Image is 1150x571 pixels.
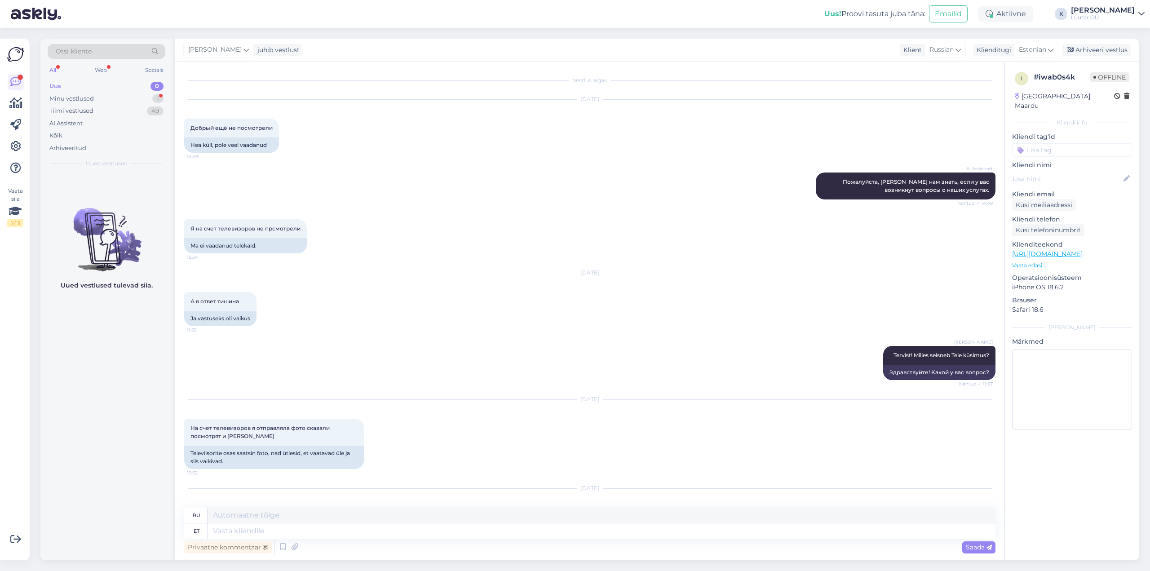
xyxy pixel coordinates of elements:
div: 1 [152,94,164,103]
div: [DATE] [184,484,995,492]
input: Lisa nimi [1013,174,1122,184]
span: Uued vestlused [86,159,128,168]
span: Estonian [1019,45,1046,55]
div: Hea küll, pole veel vaadanud [184,137,279,153]
div: Arhiveeritud [49,144,86,153]
div: Klient [900,45,922,55]
div: Küsi meiliaadressi [1012,199,1076,211]
div: Vestlus algas [184,76,995,84]
div: 49 [147,106,164,115]
div: # iwab0s4k [1034,72,1090,83]
p: Klienditeekond [1012,240,1132,249]
div: Televiisorite osas saatsin foto, nad ütlesid, et vaatavad üle ja siis vaikivad. [184,446,364,469]
div: AI Assistent [49,119,83,128]
span: 12:52 [187,469,221,476]
span: Добрый ещё не посмотрели [190,124,273,131]
p: Kliendi tag'id [1012,132,1132,142]
div: [PERSON_NAME] [1012,323,1132,332]
span: Otsi kliente [56,47,92,56]
span: 11:55 [187,327,221,333]
p: Vaata edasi ... [1012,261,1132,270]
div: Luutar OÜ [1071,14,1135,21]
p: Kliendi nimi [1012,160,1132,170]
div: Здравствуйте! Какой у вас вопрос? [883,365,995,380]
span: Nähtud ✓ 14:49 [957,200,993,207]
div: All [48,64,58,76]
input: Lisa tag [1012,143,1132,157]
div: Aktiivne [978,6,1033,22]
span: Tervist! Milles seisneb Teie küsimus? [893,352,989,359]
p: iPhone OS 18.6.2 [1012,283,1132,292]
span: Russian [929,45,954,55]
div: Klienditugi [973,45,1011,55]
div: Proovi tasuta juba täna: [824,9,925,19]
span: На счет телевизоров я отправляла фото сказали посмотрят и [PERSON_NAME] [190,425,331,439]
div: Küsi telefoninumbrit [1012,224,1084,236]
div: Tiimi vestlused [49,106,93,115]
div: Minu vestlused [49,94,94,103]
div: 2 / 3 [7,219,23,227]
span: i [1021,75,1022,82]
div: Privaatne kommentaar [184,541,272,553]
span: 14:49 [187,153,221,160]
a: [URL][DOMAIN_NAME] [1012,250,1083,258]
div: Arhiveeri vestlus [1062,44,1131,56]
p: Märkmed [1012,337,1132,346]
div: et [194,523,199,539]
div: Socials [143,64,165,76]
p: Safari 18.6 [1012,305,1132,314]
p: Uued vestlused tulevad siia. [61,281,153,290]
div: [DATE] [184,269,995,277]
div: Vaata siia [7,187,23,227]
p: Kliendi email [1012,190,1132,199]
span: А в ответ тишина [190,298,239,305]
b: Uus! [824,9,841,18]
div: Ja vastuseks oli vaikus [184,311,257,326]
div: Kõik [49,131,62,140]
div: K [1055,8,1067,20]
div: Ma ei vaadanud telekaid. [184,238,307,253]
span: Я на счет телевизоров не прсмотрели [190,225,301,232]
span: 15:24 [187,254,221,261]
div: ru [193,508,200,523]
div: Web [93,64,109,76]
div: 0 [150,82,164,91]
a: [PERSON_NAME]Luutar OÜ [1071,7,1145,21]
p: Operatsioonisüsteem [1012,273,1132,283]
span: AI Assistent [959,165,993,172]
span: [PERSON_NAME] [954,339,993,345]
div: Kliendi info [1012,119,1132,127]
div: [PERSON_NAME] [1071,7,1135,14]
p: Kliendi telefon [1012,215,1132,224]
img: Askly Logo [7,46,24,63]
div: juhib vestlust [254,45,300,55]
button: Emailid [929,5,968,22]
span: Пожалуйста, [PERSON_NAME] нам знать, если у вас возникнут вопросы о наших услугах. [843,178,991,193]
img: No chats [40,192,172,273]
span: Saada [966,543,992,551]
span: Offline [1090,72,1129,82]
div: [DATE] [184,95,995,103]
p: Brauser [1012,296,1132,305]
span: Nähtud ✓ 11:57 [959,381,993,387]
span: [PERSON_NAME] [188,45,242,55]
div: Uus [49,82,61,91]
div: [DATE] [184,395,995,403]
div: [GEOGRAPHIC_DATA], Maardu [1015,92,1114,111]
